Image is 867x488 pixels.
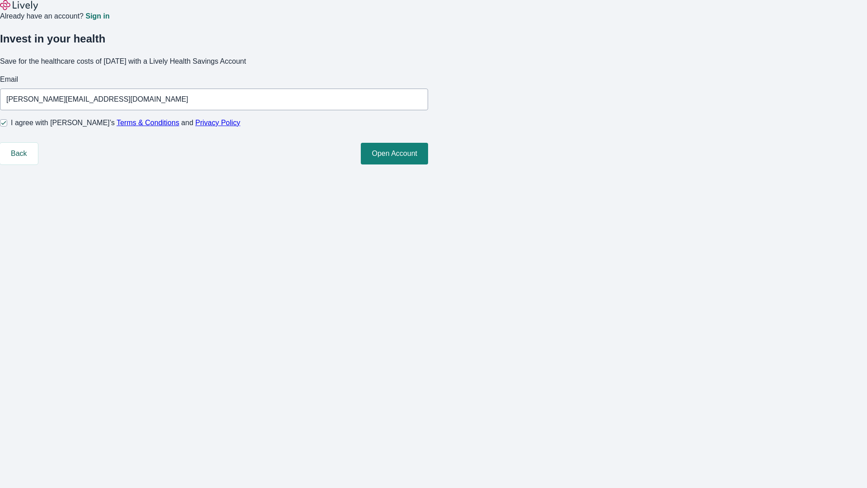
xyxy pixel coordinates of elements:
a: Terms & Conditions [117,119,179,127]
a: Sign in [85,13,109,20]
a: Privacy Policy [196,119,241,127]
button: Open Account [361,143,428,164]
span: I agree with [PERSON_NAME]’s and [11,117,240,128]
